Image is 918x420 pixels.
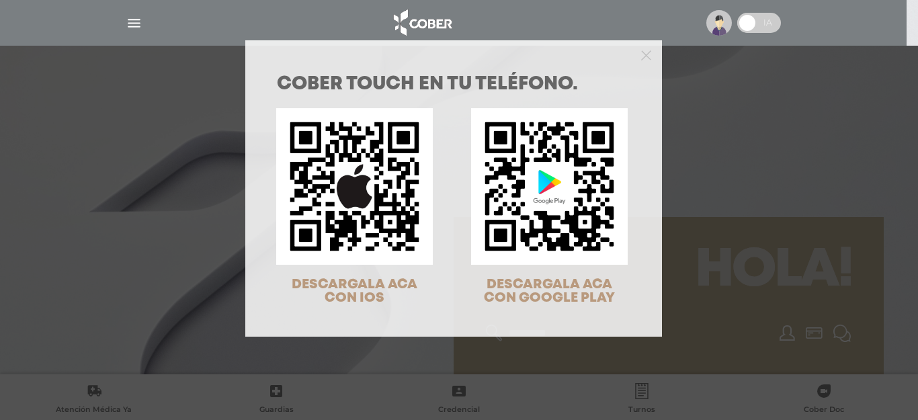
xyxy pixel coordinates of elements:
img: qr-code [471,108,628,265]
img: qr-code [276,108,433,265]
span: DESCARGALA ACA CON IOS [292,278,417,304]
button: Close [641,48,651,60]
h1: COBER TOUCH en tu teléfono. [277,75,630,94]
span: DESCARGALA ACA CON GOOGLE PLAY [484,278,615,304]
